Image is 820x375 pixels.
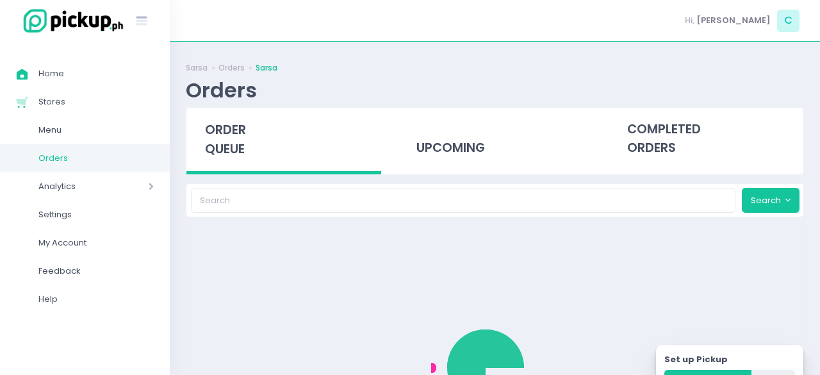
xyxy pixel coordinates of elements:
label: Set up Pickup [664,353,728,366]
span: Hi, [685,14,694,27]
span: Settings [38,206,154,223]
a: Sarsa [256,62,277,74]
a: Orders [218,62,245,74]
span: Home [38,65,154,82]
div: upcoming [397,108,592,171]
img: logo [16,7,125,35]
span: Menu [38,122,154,138]
span: Stores [38,94,154,110]
div: completed orders [609,108,803,171]
span: order queue [205,121,246,158]
span: Analytics [38,178,112,195]
button: Search [742,188,799,212]
span: Orders [38,150,154,167]
span: [PERSON_NAME] [696,14,771,27]
a: Sarsa [186,62,208,74]
div: Orders [186,78,257,103]
span: Help [38,291,154,308]
span: C [777,10,799,32]
input: Search [191,188,736,212]
span: My Account [38,235,154,251]
span: Feedback [38,263,154,279]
